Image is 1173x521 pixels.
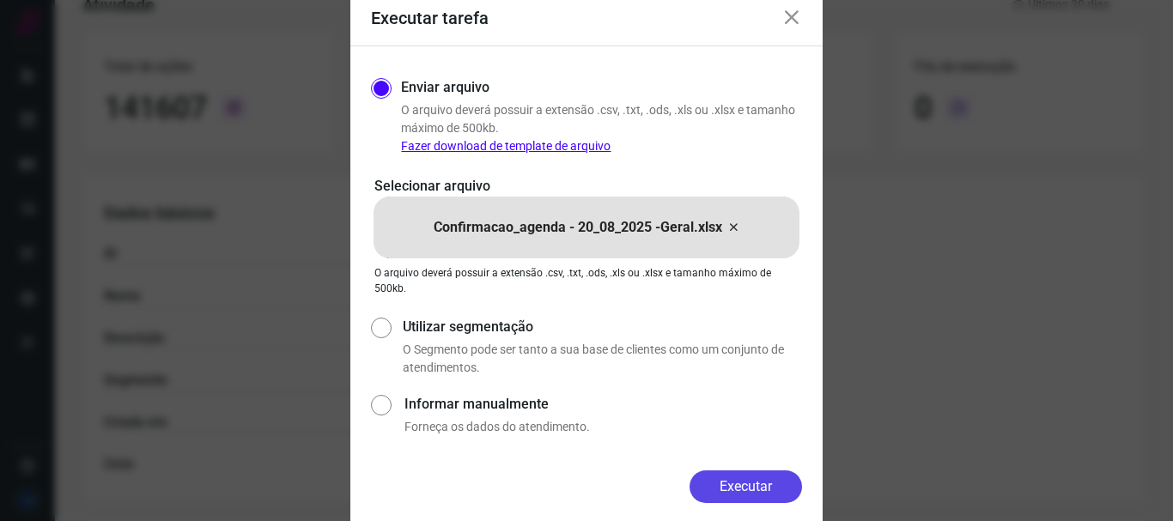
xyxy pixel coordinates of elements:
p: O arquivo deverá possuir a extensão .csv, .txt, .ods, .xls ou .xlsx e tamanho máximo de 500kb. [401,101,802,155]
button: Executar [690,470,802,503]
label: Enviar arquivo [401,77,489,98]
h3: Executar tarefa [371,8,489,28]
p: Selecionar arquivo [374,176,799,197]
p: O Segmento pode ser tanto a sua base de clientes como um conjunto de atendimentos. [403,341,802,377]
a: Fazer download de template de arquivo [401,139,611,153]
p: Confirmacao_agenda - 20_08_2025 -Geral.xlsx [434,217,722,238]
label: Utilizar segmentação [403,317,802,337]
p: O arquivo deverá possuir a extensão .csv, .txt, .ods, .xls ou .xlsx e tamanho máximo de 500kb. [374,265,799,296]
p: Forneça os dados do atendimento. [404,418,802,436]
label: Informar manualmente [404,394,802,415]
